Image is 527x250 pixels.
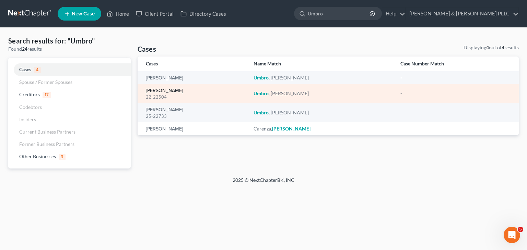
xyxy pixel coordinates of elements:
[254,74,389,81] div: , [PERSON_NAME]
[138,44,156,54] h4: Cases
[8,88,131,101] a: Creditors17
[43,92,51,98] span: 17
[72,11,95,16] span: New Case
[504,227,520,243] iframe: Intercom live chat
[8,46,131,52] div: Found results
[502,45,504,50] strong: 4
[518,227,523,232] span: 5
[8,101,131,113] a: Codebtors
[19,66,31,72] span: Cases
[395,57,519,71] th: Case Number Match
[254,110,269,115] em: Umbro
[464,44,519,51] div: Displaying out of results
[8,126,131,138] a: Current Business Partners
[400,90,511,97] div: -
[68,177,459,189] div: 2025 © NextChapterBK, INC
[146,127,183,132] a: [PERSON_NAME]
[8,63,131,76] a: Cases4
[254,75,269,80] em: Umbro
[272,126,311,132] em: [PERSON_NAME]
[22,46,27,52] strong: 24
[19,116,36,122] span: Insiders
[8,113,131,126] a: Insiders
[19,104,42,110] span: Codebtors
[19,91,40,97] span: Creditors
[138,57,248,71] th: Cases
[254,109,389,116] div: , [PERSON_NAME]
[8,76,131,88] a: Spouse / Former Spouses
[146,113,243,120] div: 25-22733
[19,79,72,85] span: Spouse / Former Spouses
[400,74,511,81] div: -
[486,45,489,50] strong: 4
[103,8,132,20] a: Home
[8,36,131,46] h4: Search results for: "Umbro"
[177,8,230,20] a: Directory Cases
[248,57,395,71] th: Name Match
[254,90,389,97] div: , [PERSON_NAME]
[8,150,131,163] a: Other Businesses3
[254,125,389,132] div: Carenza,
[132,8,177,20] a: Client Portal
[146,108,183,112] a: [PERSON_NAME]
[308,7,371,20] input: Search by name...
[34,67,41,73] span: 4
[146,76,183,80] a: [PERSON_NAME]
[146,94,243,100] div: 22-22504
[19,129,75,135] span: Current Business Partners
[254,90,269,96] em: Umbro
[146,88,183,93] a: [PERSON_NAME]
[400,125,511,132] div: -
[19,153,56,159] span: Other Businesses
[400,109,511,116] div: -
[19,141,74,147] span: Former Business Partners
[382,8,405,20] a: Help
[8,138,131,150] a: Former Business Partners
[406,8,518,20] a: [PERSON_NAME] & [PERSON_NAME] PLLC
[59,154,66,160] span: 3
